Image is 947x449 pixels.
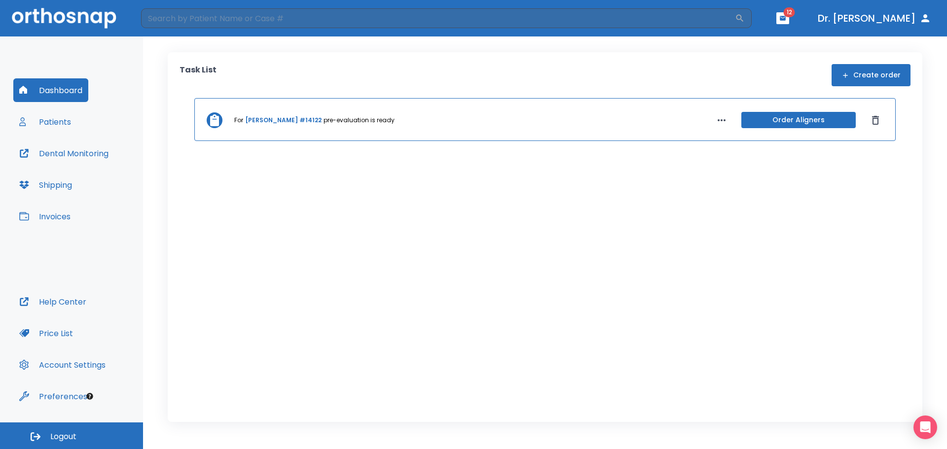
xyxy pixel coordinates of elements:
[50,431,76,442] span: Logout
[141,8,735,28] input: Search by Patient Name or Case #
[913,415,937,439] div: Open Intercom Messenger
[12,8,116,28] img: Orthosnap
[13,290,92,313] button: Help Center
[13,78,88,102] button: Dashboard
[13,110,77,134] button: Patients
[234,116,243,125] p: For
[324,116,395,125] p: pre-evaluation is ready
[868,112,883,128] button: Dismiss
[784,7,795,17] span: 12
[13,173,78,197] button: Shipping
[180,64,217,86] p: Task List
[245,116,322,125] a: [PERSON_NAME] #14122
[814,9,935,27] button: Dr. [PERSON_NAME]
[13,384,93,408] button: Preferences
[13,321,79,345] button: Price List
[741,112,856,128] button: Order Aligners
[13,141,114,165] button: Dental Monitoring
[832,64,911,86] button: Create order
[13,353,111,377] button: Account Settings
[85,392,94,401] div: Tooltip anchor
[13,205,76,228] button: Invoices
